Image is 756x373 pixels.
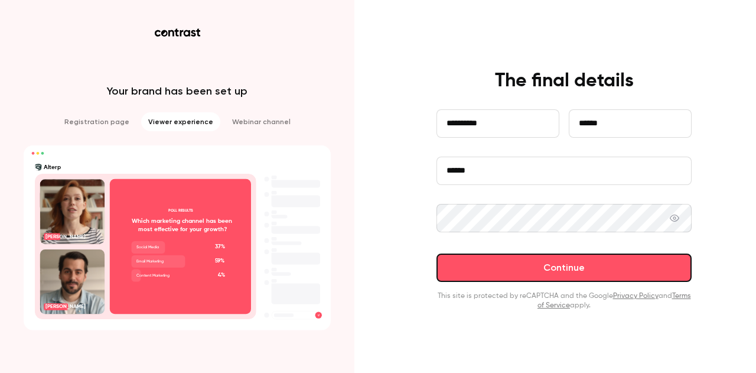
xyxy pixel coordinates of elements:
p: This site is protected by reCAPTCHA and the Google and apply. [436,291,692,310]
p: Your brand has been set up [107,84,247,98]
li: Webinar channel [225,112,298,131]
a: Privacy Policy [613,293,659,300]
h4: The final details [495,69,634,93]
li: Viewer experience [141,112,220,131]
button: Continue [436,254,692,282]
a: Terms of Service [537,293,691,309]
li: Registration page [57,112,136,131]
